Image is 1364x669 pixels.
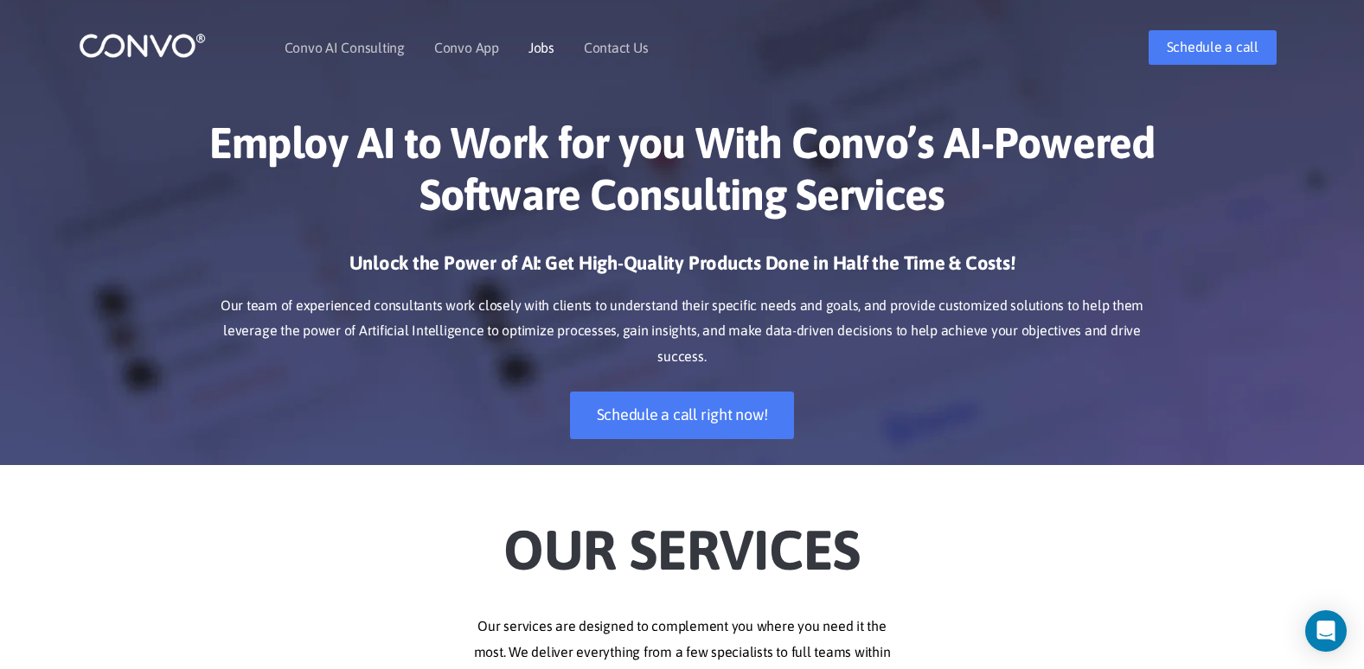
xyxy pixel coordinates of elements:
a: Convo AI Consulting [285,41,405,54]
p: Our team of experienced consultants work closely with clients to understand their specific needs ... [202,293,1162,371]
a: Contact Us [584,41,649,54]
a: Schedule a call right now! [570,392,795,439]
img: logo_1.png [79,32,206,59]
a: Schedule a call [1149,30,1277,65]
a: Jobs [528,41,554,54]
a: Convo App [434,41,499,54]
h2: Our Services [202,491,1162,588]
h3: Unlock the Power of AI: Get High-Quality Products Done in Half the Time & Costs! [202,251,1162,289]
h1: Employ AI to Work for you With Convo’s AI-Powered Software Consulting Services [202,117,1162,233]
div: Open Intercom Messenger [1305,610,1347,652]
